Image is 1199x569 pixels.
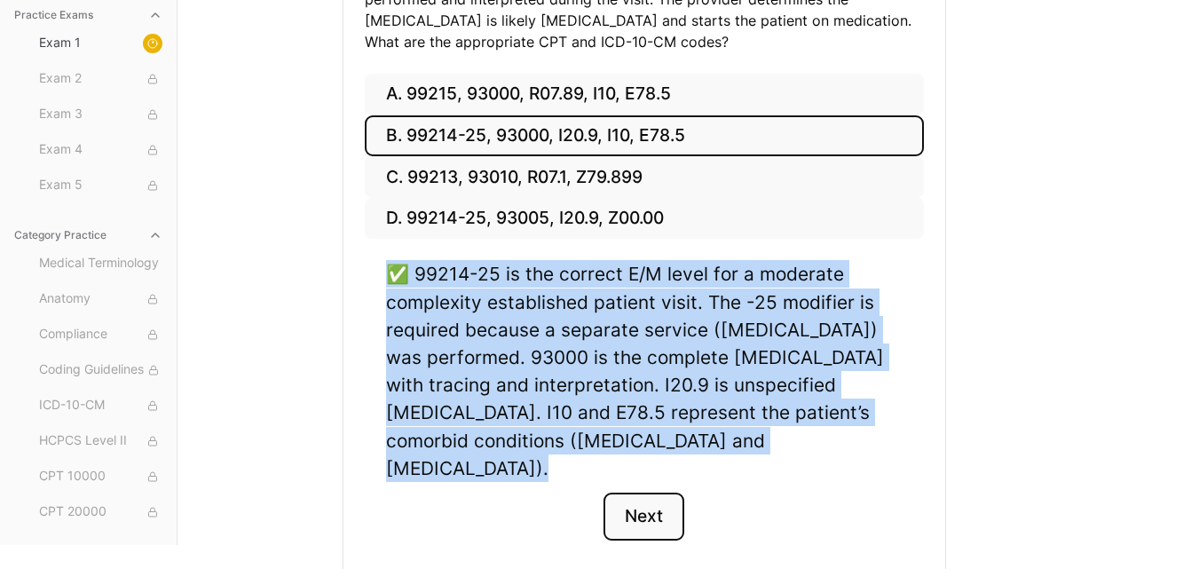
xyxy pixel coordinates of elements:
span: Exam 2 [39,69,162,89]
span: Exam 1 [39,34,162,53]
span: Medical Terminology [39,254,162,273]
span: Anatomy [39,289,162,309]
span: ICD-10-CM [39,396,162,415]
button: A. 99215, 93000, R07.89, I10, E78.5 [365,74,924,115]
span: Exam 3 [39,105,162,124]
button: Anatomy [32,285,170,313]
span: Coding Guidelines [39,360,162,380]
button: Exam 4 [32,136,170,164]
span: HCPCS Level II [39,431,162,451]
div: ✅ 99214-25 is the correct E/M level for a moderate complexity established patient visit. The -25 ... [386,260,903,482]
span: Exam 5 [39,176,162,195]
span: CPT 10000 [39,467,162,486]
button: Exam 1 [32,29,170,58]
button: B. 99214-25, 93000, I20.9, I10, E78.5 [365,115,924,157]
span: Exam 4 [39,140,162,160]
button: Exam 2 [32,65,170,93]
button: CPT 10000 [32,462,170,491]
button: C. 99213, 93010, R07.1, Z79.899 [365,156,924,198]
button: Exam 3 [32,100,170,129]
button: CPT 20000 [32,498,170,526]
button: ICD-10-CM [32,391,170,420]
button: Coding Guidelines [32,356,170,384]
button: Medical Terminology [32,249,170,278]
button: Next [603,493,684,541]
span: Compliance [39,325,162,344]
button: Practice Exams [7,1,170,29]
button: Exam 5 [32,171,170,200]
button: HCPCS Level II [32,427,170,455]
span: CPT 20000 [39,502,162,522]
button: Category Practice [7,221,170,249]
button: D. 99214-25, 93005, I20.9, Z00.00 [365,198,924,240]
button: Compliance [32,320,170,349]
